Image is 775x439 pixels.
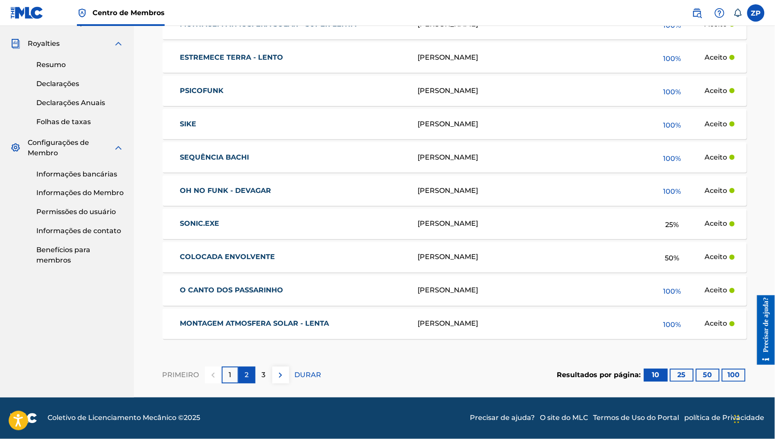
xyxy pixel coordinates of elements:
button: 100 [722,369,746,382]
font: Coletivo de Licenciamento Mecânico © [48,414,184,422]
a: Benefícios para membros [36,245,124,266]
font: Precisar de ajuda? [12,2,19,57]
font: % [676,54,681,63]
font: SIKE [180,120,196,128]
font: 25 [678,371,686,379]
font: 100 [663,288,676,296]
font: Royalties [28,39,60,48]
font: 25 [666,221,673,229]
div: Arrastar [734,406,740,432]
a: OH NO FUNK - DEVAGAR [180,186,406,196]
font: % [676,188,681,196]
font: % [676,88,681,96]
font: COLOCADA ENVOLVENTE [180,253,275,261]
font: [PERSON_NAME] [418,120,478,128]
a: Termos de Uso do Portal [593,413,679,423]
font: OH NO FUNK - DEVAGAR [180,186,271,195]
font: Folhas de taxas [36,118,91,126]
font: [PERSON_NAME] [418,186,478,195]
img: logotipo [10,413,37,423]
font: 100 [663,154,676,163]
font: Resumo [36,61,66,69]
a: Informações de contato [36,226,124,237]
font: 100 [663,88,676,96]
font: Aceito [705,253,727,261]
div: Menu do usuário [747,4,765,22]
font: Aceito [705,53,727,61]
font: Declarações Anuais [36,99,105,107]
font: % [676,154,681,163]
font: Aceito [705,153,727,161]
button: 50 [696,369,720,382]
font: Aceito [705,286,727,295]
font: Aceito [705,120,727,128]
font: [PERSON_NAME] [418,87,478,95]
font: Informações do Membro [36,189,124,197]
a: ESTREMECE TERRA - LENTO [180,52,406,63]
img: ajuda [714,8,725,18]
a: Pesquisa pública [689,4,706,22]
font: Precisar de ajuda? [470,414,535,422]
font: O site do MLC [540,414,588,422]
font: Aceito [705,320,727,328]
a: Permissões do usuário [36,207,124,218]
a: COLOCADA ENVOLVENTE [180,252,406,263]
font: Benefícios para membros [36,246,90,265]
button: 10 [644,369,668,382]
font: 100 [663,188,676,196]
a: Resumo [36,60,124,70]
font: DURAR [295,371,322,379]
font: Permissões do usuário [36,208,116,216]
font: 10 [652,371,660,379]
font: Aceito [705,186,727,195]
font: 100 [663,321,676,329]
font: 1 [229,371,231,379]
font: PSICOFUNK [180,87,223,95]
font: O CANTO DOS PASSARINHO [180,286,283,295]
font: [PERSON_NAME] [418,286,478,295]
a: Declarações [36,79,124,89]
img: certo [275,370,286,381]
a: Declarações Anuais [36,98,124,108]
font: [PERSON_NAME] [418,53,478,61]
font: % [676,121,681,129]
font: MONTAGEM ATMOSFERA SOLAR - LENTA [180,320,329,328]
div: Ajuda [711,4,728,22]
img: Configurações de Membro [10,143,21,153]
font: % [676,321,681,329]
font: [PERSON_NAME] [418,220,478,228]
button: 25 [670,369,694,382]
font: SEQUÊNCIA BACHI [180,153,249,161]
a: SONIC.EXE [180,219,406,229]
font: PRIMEIRO [163,371,199,379]
img: procurar [692,8,702,18]
a: SEQUÊNCIA BACHI [180,152,406,163]
a: Informações do Membro [36,188,124,199]
font: ESTREMECE TERRA - LENTO [180,53,283,61]
iframe: Widget de bate-papo [732,397,775,439]
font: política de Privacidade [685,414,765,422]
a: Precisar de ajuda? [470,413,535,423]
font: SONIC.EXE [180,220,219,228]
img: expandir [113,143,124,153]
font: Centro de Membros [92,9,165,17]
font: 100 [663,121,676,129]
img: Logotipo da MLC [10,6,44,19]
font: Informações bancárias [36,170,117,178]
font: 100 [728,371,740,379]
a: PSICOFUNK [180,86,406,96]
font: [PERSON_NAME] [418,253,478,261]
font: Aceito [705,220,727,228]
font: Aceito [705,87,727,95]
a: política de Privacidade [685,413,765,423]
font: [PERSON_NAME] [418,320,478,328]
iframe: Centro de Recursos [751,295,775,365]
img: Principal detentor de direitos autorais [77,8,87,18]
a: SIKE [180,119,406,129]
font: % [673,221,679,229]
font: Configurações de Membro [28,138,89,157]
div: Notificações [734,9,742,17]
img: expandir [113,38,124,49]
font: Informações de contato [36,227,121,235]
